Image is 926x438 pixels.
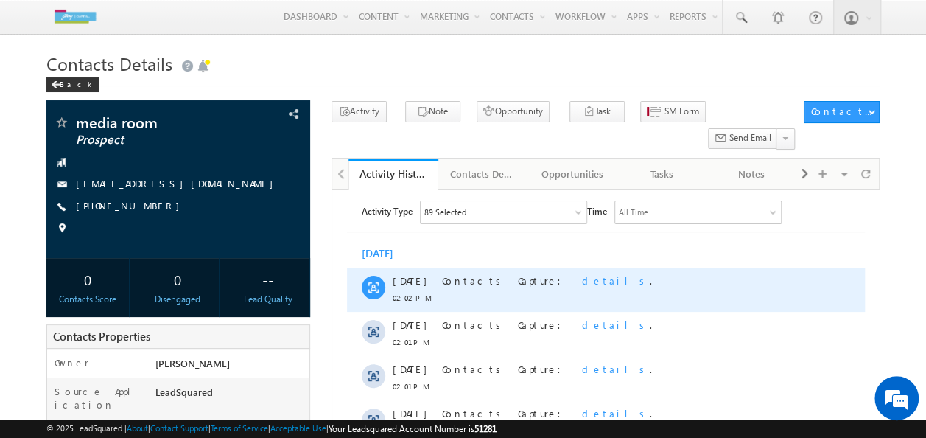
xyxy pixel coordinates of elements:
span: Contacts Capture: [110,85,238,97]
div: Back [46,77,99,92]
span: [PHONE_NUMBER] [76,199,187,214]
span: 51281 [474,423,497,434]
a: About [127,423,148,433]
span: Contacts Capture: [110,218,238,230]
a: [EMAIL_ADDRESS][DOMAIN_NAME] [76,177,281,190]
div: Sales Activity,BL - Business Loan,FL - Flexible Loan,FT - Flexi Loan Balance Transfer,HL - Home L... [88,12,254,34]
span: 02:02 PM [60,102,105,115]
a: Opportunities [527,159,617,190]
div: Contacts Details [450,165,515,183]
div: Disengaged [140,293,215,306]
img: Custom Logo [46,4,104,29]
div: . [110,173,362,187]
span: System [234,417,266,429]
button: Task [569,101,625,122]
div: . [110,85,362,98]
span: [DATE] [60,403,94,417]
span: Your Leadsquared Account Number is [329,423,497,434]
div: All Time [287,16,316,29]
a: Notes [707,159,797,190]
span: 01:04 PM [60,279,105,292]
label: Source Application [55,385,142,411]
a: Back [46,77,106,89]
span: details [250,262,318,274]
button: Note [405,101,460,122]
div: Opportunities [539,165,604,183]
span: Contacts Capture: [110,129,238,142]
div: 0 [140,265,215,293]
span: 02:01 PM [60,146,105,159]
a: Activity History [348,159,438,190]
span: Automation [127,377,200,389]
span: [DATE] [60,129,94,142]
span: [PERSON_NAME] [144,417,218,429]
span: 02:01 PM [60,190,105,204]
span: SM Form [664,105,699,118]
span: Contacts Capture: [110,306,238,319]
div: Activity History [359,167,427,181]
span: 12:59 PM [60,420,105,434]
a: Tasks [617,159,707,190]
span: Activity Type [29,11,80,33]
a: Acceptable Use [270,423,326,433]
span: [DATE] [60,85,94,98]
div: [DATE] [29,58,77,71]
span: System [289,364,321,376]
li: Contacts Details [438,159,528,188]
span: media room [76,115,238,130]
button: Activity [332,101,387,122]
div: . [110,218,362,231]
span: 01:59 PM [60,234,105,248]
span: 01:04 PM [60,323,105,336]
span: details [250,129,318,142]
div: -- [230,265,305,293]
span: Contacts Capture: [110,173,238,186]
div: . [110,262,362,275]
span: System [289,417,321,429]
a: Contacts Details [438,159,528,190]
span: Contacts Properties [53,329,150,344]
span: [PERSON_NAME] [192,364,266,376]
span: [DATE] [60,262,94,275]
span: details [250,218,318,230]
span: details [250,173,318,186]
span: [DATE] [60,306,94,319]
a: Contact Support [150,423,208,433]
div: Contacts Actions [810,105,873,118]
div: Notes [719,165,784,183]
a: Terms of Service [211,423,268,433]
div: . [110,306,362,319]
div: LeadSquared [152,385,309,406]
li: Activity History [348,159,438,188]
div: Tasks [629,165,694,183]
button: Opportunity [477,101,550,122]
span: Prospect [76,133,238,147]
span: System [144,364,176,376]
span: Contacts Capture: [110,262,238,274]
span: [PERSON_NAME] [155,357,230,369]
span: details [250,85,318,97]
span: details [250,306,318,319]
div: . [110,129,362,142]
span: Contacts Details [46,52,172,75]
span: 12:59 PM [60,367,105,380]
button: Send Email [708,128,777,150]
div: Contacts Score [50,293,125,306]
span: [DATE] [60,350,94,364]
label: Owner [55,356,89,369]
div: 89 Selected [92,16,134,29]
span: Send Email [729,131,771,145]
span: © 2025 LeadSquared | | | | | [46,422,497,436]
span: [DATE] [60,173,94,187]
span: Time [255,11,275,33]
button: SM Form [640,101,706,122]
button: Contacts Actions [804,101,880,123]
div: 0 [50,265,125,293]
span: [DATE] [60,218,94,231]
div: Lead Quality [230,293,305,306]
span: Contacts Owner changed from to by through . [110,350,354,389]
